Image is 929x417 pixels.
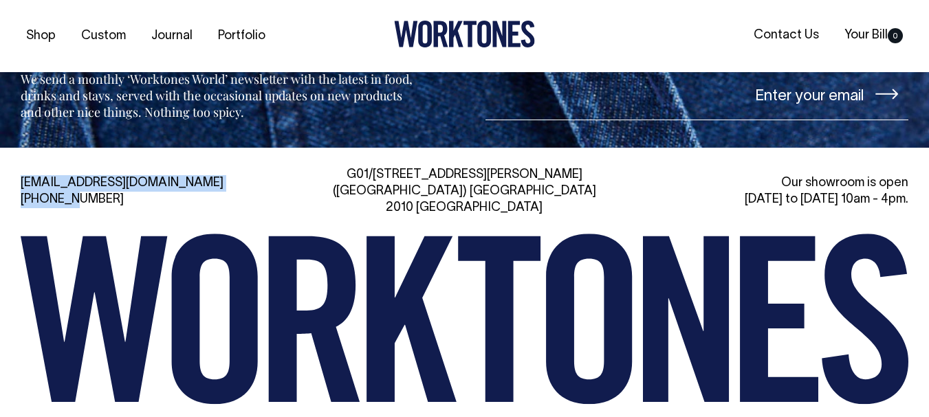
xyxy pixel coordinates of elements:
[21,177,223,189] a: [EMAIL_ADDRESS][DOMAIN_NAME]
[748,24,824,47] a: Contact Us
[888,28,903,43] span: 0
[323,167,605,216] div: G01/[STREET_ADDRESS][PERSON_NAME] ([GEOGRAPHIC_DATA]) [GEOGRAPHIC_DATA] 2010 [GEOGRAPHIC_DATA]
[839,24,908,47] a: Your Bill0
[485,69,908,120] input: Enter your email
[21,194,124,205] a: [PHONE_NUMBER]
[21,25,61,47] a: Shop
[626,175,908,208] div: Our showroom is open [DATE] to [DATE] 10am - 4pm.
[76,25,131,47] a: Custom
[21,71,417,120] p: We send a monthly ‘Worktones World’ newsletter with the latest in food, drinks and stays, served ...
[212,25,271,47] a: Portfolio
[146,25,198,47] a: Journal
